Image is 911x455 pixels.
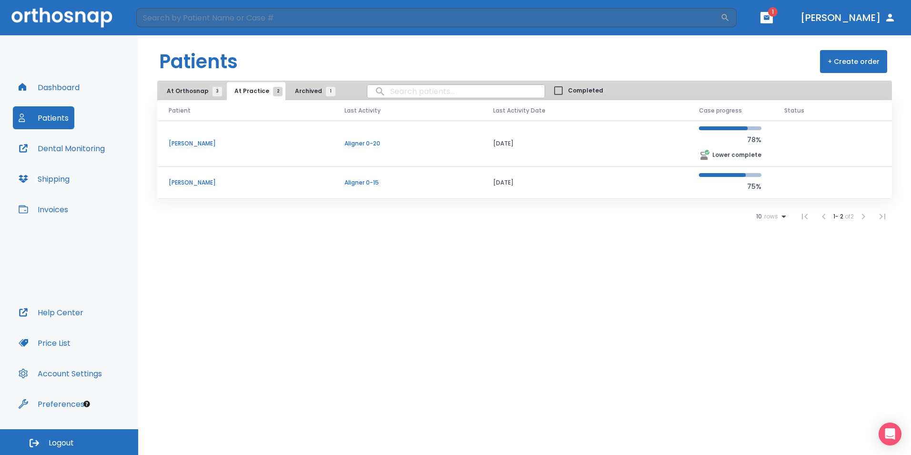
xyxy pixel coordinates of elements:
[13,137,111,160] button: Dental Monitoring
[326,87,335,96] span: 1
[768,7,778,17] span: 1
[136,8,720,27] input: Search by Patient Name or Case #
[295,87,331,95] span: Archived
[845,212,854,220] span: of 2
[820,50,887,73] button: + Create order
[169,106,191,115] span: Patient
[82,400,91,408] div: Tooltip anchor
[213,87,222,96] span: 3
[482,121,688,167] td: [DATE]
[234,87,278,95] span: At Practice
[493,106,546,115] span: Last Activity Date
[13,331,76,354] button: Price List
[482,167,688,199] td: [DATE]
[762,213,778,220] span: rows
[833,212,845,220] span: 1 - 2
[13,301,89,324] button: Help Center
[756,213,762,220] span: 10
[169,178,322,187] p: [PERSON_NAME]
[167,87,217,95] span: At Orthosnap
[367,82,545,101] input: search
[159,47,238,76] h1: Patients
[13,106,74,129] button: Patients
[13,393,90,415] button: Preferences
[13,167,75,190] button: Shipping
[169,139,322,148] p: [PERSON_NAME]
[13,198,74,221] button: Invoices
[568,86,603,95] span: Completed
[712,151,761,159] p: Lower complete
[344,139,470,148] p: Aligner 0-20
[13,76,85,99] button: Dashboard
[699,181,761,192] p: 75%
[11,8,112,27] img: Orthosnap
[784,106,804,115] span: Status
[879,423,901,445] div: Open Intercom Messenger
[699,134,761,145] p: 78%
[273,87,283,96] span: 2
[344,106,381,115] span: Last Activity
[344,178,470,187] p: Aligner 0-15
[49,438,74,448] span: Logout
[159,82,340,100] div: tabs
[699,106,742,115] span: Case progress
[13,362,108,385] button: Account Settings
[797,9,900,26] button: [PERSON_NAME]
